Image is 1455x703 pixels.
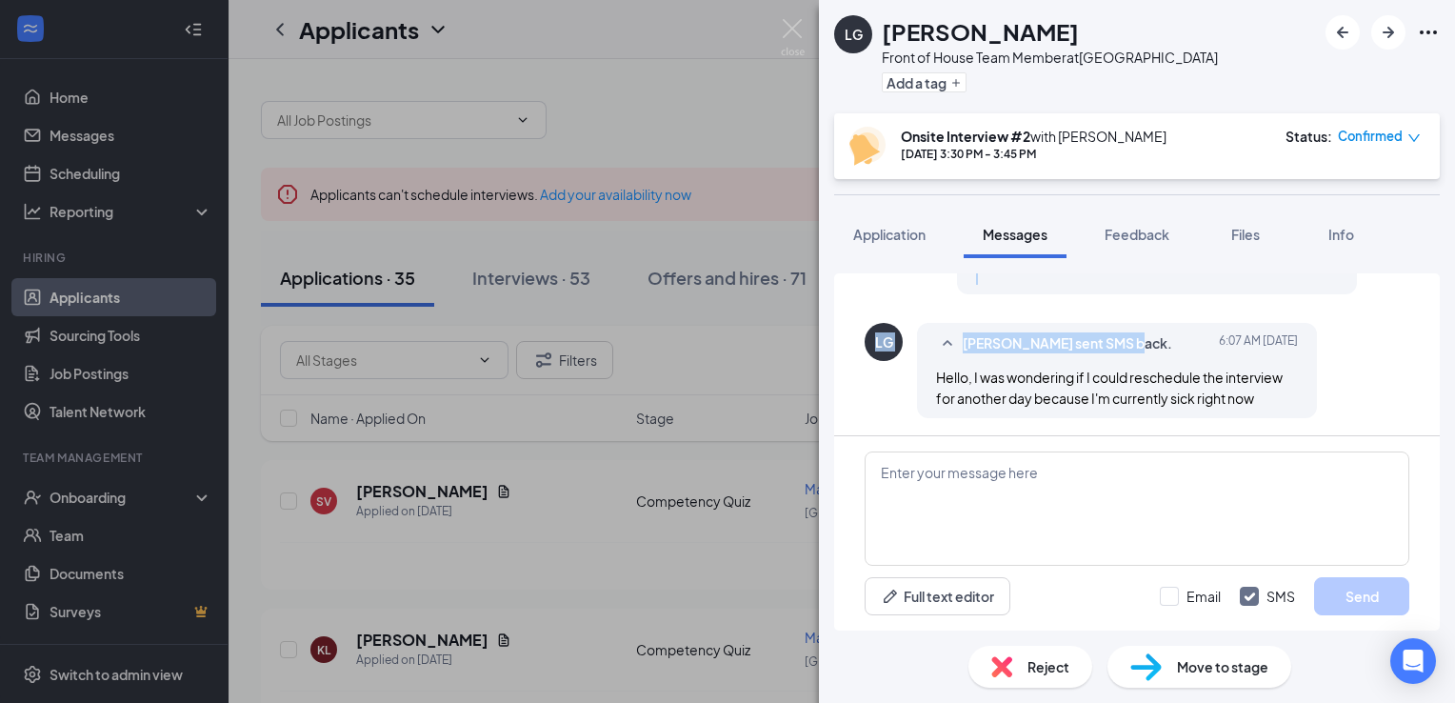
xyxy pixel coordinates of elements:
button: Full text editorPen [865,577,1010,615]
button: ArrowLeftNew [1325,15,1360,50]
span: Hello, I was wondering if I could reschedule the interview for another day because I'm currently ... [936,369,1283,407]
div: LG [875,332,893,351]
button: PlusAdd a tag [882,72,967,92]
span: Feedback [1105,226,1169,243]
svg: Plus [950,77,962,89]
button: ArrowRight [1371,15,1405,50]
span: Confirmed [1338,127,1403,146]
span: Move to stage [1177,656,1268,677]
button: Send [1314,577,1409,615]
span: Messages [983,226,1047,243]
span: Info [1328,226,1354,243]
div: Front of House Team Member at [GEOGRAPHIC_DATA] [882,48,1218,67]
span: down [1407,131,1421,145]
div: [DATE] 3:30 PM - 3:45 PM [901,146,1166,162]
div: Status : [1286,127,1332,146]
div: with [PERSON_NAME] [901,127,1166,146]
span: Application [853,226,926,243]
div: LG [845,25,863,44]
svg: Pen [881,587,900,606]
span: Files [1231,226,1260,243]
svg: ArrowLeftNew [1331,21,1354,44]
b: Onsite Interview #2 [901,128,1030,145]
svg: ArrowRight [1377,21,1400,44]
span: Reject [1027,656,1069,677]
div: Open Intercom Messenger [1390,638,1436,684]
svg: Ellipses [1417,21,1440,44]
h1: [PERSON_NAME] [882,15,1079,48]
span: [DATE] 6:07 AM [1219,332,1298,355]
span: [PERSON_NAME] sent SMS back. [963,332,1172,355]
svg: SmallChevronUp [936,332,959,355]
